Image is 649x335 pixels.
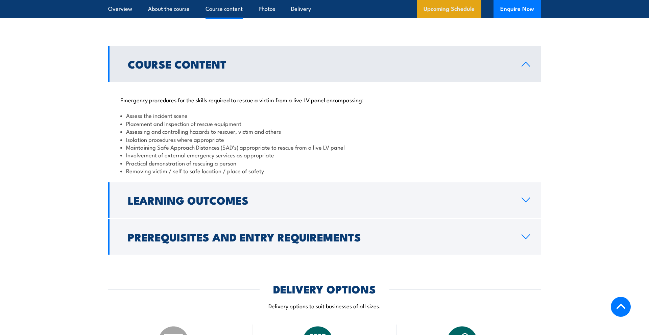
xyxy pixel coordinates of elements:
[120,111,529,119] li: Assess the incident scene
[120,96,529,103] p: Emergency procedures for the skills required to rescue a victim from a live LV panel encompassing:
[273,284,376,293] h2: DELIVERY OPTIONS
[120,120,529,127] li: Placement and inspection of rescue equipment
[120,143,529,151] li: Maintaining Safe Approach Distances (SAD’s) appropriate to rescue from a live LV panel
[128,59,511,69] h2: Course Content
[128,232,511,241] h2: Prerequisites and Entry Requirements
[120,159,529,167] li: Practical demonstration of rescuing a person
[120,167,529,175] li: Removing victim / self to safe location / place of safety
[120,135,529,143] li: Isolation procedures where appropriate
[128,195,511,205] h2: Learning Outcomes
[120,127,529,135] li: Assessing and controlling hazards to rescuer, victim and others
[120,151,529,159] li: Involvement of external emergency services as appropriate
[108,182,541,218] a: Learning Outcomes
[108,302,541,310] p: Delivery options to suit businesses of all sizes.
[108,219,541,255] a: Prerequisites and Entry Requirements
[108,46,541,82] a: Course Content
